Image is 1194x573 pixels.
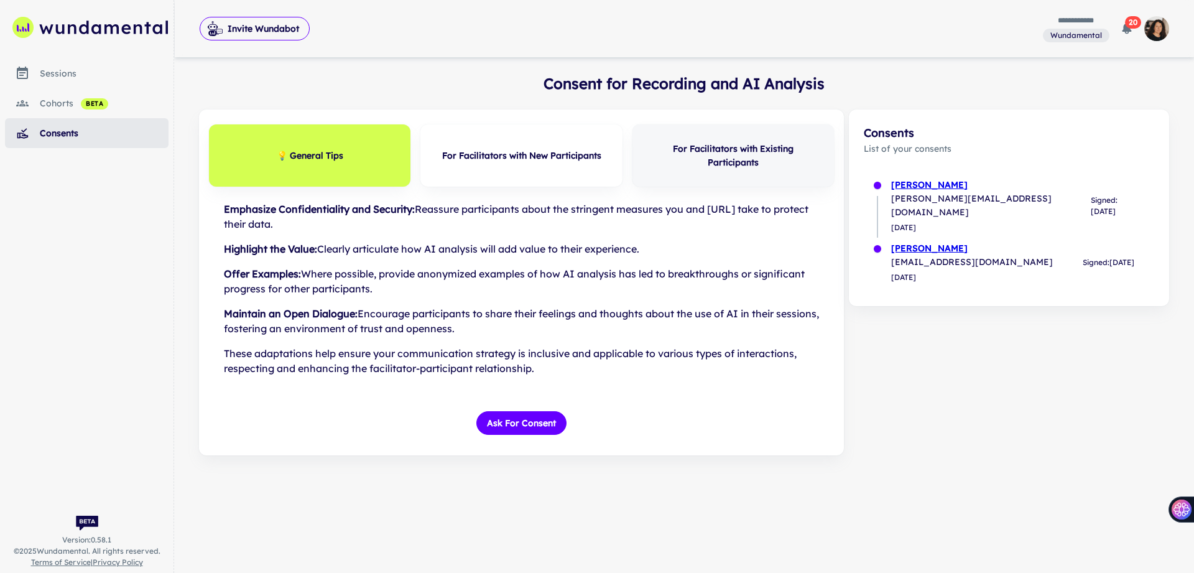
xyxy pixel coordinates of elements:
[891,192,1091,219] p: [PERSON_NAME][EMAIL_ADDRESS][DOMAIN_NAME]
[1125,16,1141,29] span: 20
[891,255,1053,269] p: [EMAIL_ADDRESS][DOMAIN_NAME]
[1083,257,1134,268] span: Signed: [DATE]
[5,118,169,148] a: consents
[199,72,1169,95] h4: Consent for Recording and AI Analysis
[891,273,916,282] span: [DATE]
[1045,30,1107,41] span: Wundamental
[224,241,819,256] p: Clearly articulate how AI analysis will add value to their experience.
[224,346,819,376] p: These adaptations help ensure your communication strategy is inclusive and applicable to various ...
[224,243,317,255] b: Highlight the Value:
[224,203,415,215] b: Emphasize Confidentiality and Security:
[864,124,1154,142] span: Consents
[1144,16,1169,41] img: photoURL
[5,88,169,118] a: cohorts beta
[62,534,111,546] span: Version: 0.58.1
[476,411,567,435] button: Ask for Consent
[1114,16,1139,41] button: 20
[891,178,1091,192] a: [PERSON_NAME]
[93,557,143,567] a: Privacy Policy
[891,223,916,232] span: [DATE]
[31,557,143,568] span: |
[864,142,1154,156] span: List of your consents
[442,149,601,162] h6: For Facilitators with New Participants
[647,142,819,169] h6: For Facilitators with Existing Participants
[224,307,358,320] b: Maintain an Open Dialogue:
[224,306,819,336] p: Encourage participants to share their feelings and thoughts about the use of AI in their sessions...
[14,546,160,557] span: © 2025 Wundamental. All rights reserved.
[81,99,108,109] span: beta
[40,67,169,80] div: sessions
[224,202,819,231] p: Reassure participants about the stringent measures you and [URL] take to protect their data.
[40,126,169,140] div: consents
[1043,27,1109,43] span: You are a member of this workspace. Contact your workspace owner for assistance.
[1091,195,1134,217] span: Signed: [DATE]
[40,96,169,110] div: cohorts
[277,149,343,162] h6: 💡 General Tips
[891,241,1053,255] a: [PERSON_NAME]
[200,17,310,40] button: Invite Wundabot
[31,557,91,567] a: Terms of Service
[224,266,819,296] p: Where possible, provide anonymized examples of how AI analysis has led to breakthroughs or signif...
[224,268,301,280] b: Offer Examples:
[5,58,169,88] a: sessions
[200,16,310,41] span: Invite Wundabot to record a meeting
